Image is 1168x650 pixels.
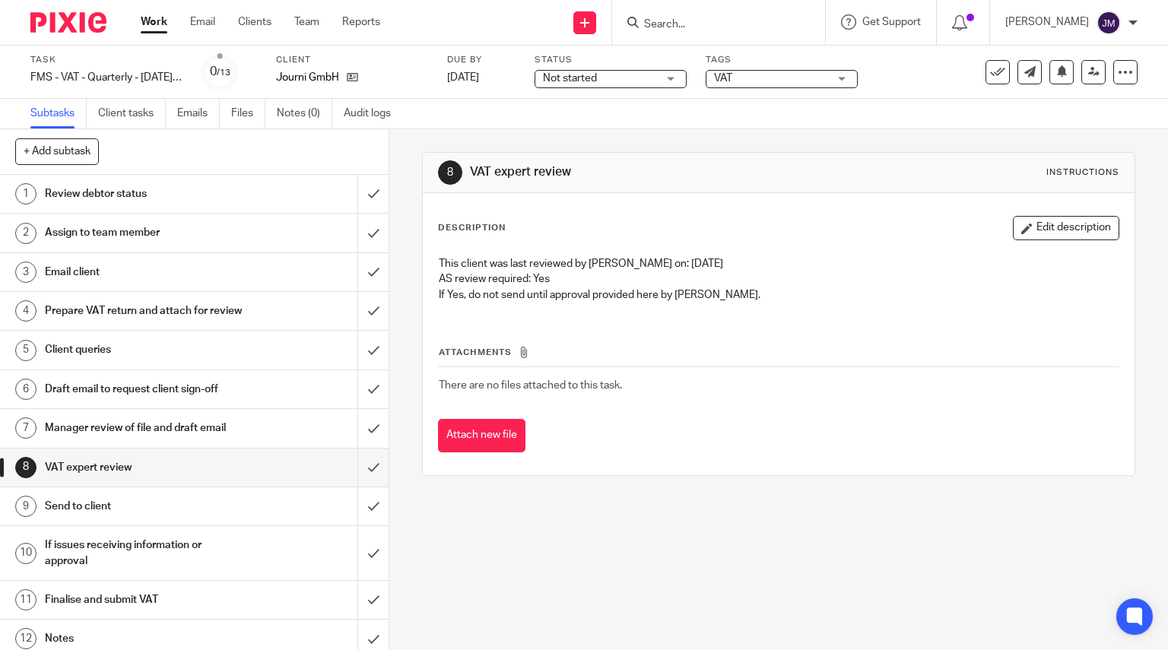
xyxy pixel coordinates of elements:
div: FMS - VAT - Quarterly - [DATE] - [DATE] [30,70,182,85]
h1: Draft email to request client sign-off [45,378,243,401]
small: /13 [217,68,230,77]
h1: Review debtor status [45,182,243,205]
h1: Finalise and submit VAT [45,588,243,611]
img: svg%3E [1097,11,1121,35]
a: Notes (0) [277,99,332,128]
div: 10 [15,543,36,564]
h1: Notes [45,627,243,650]
div: 2 [15,223,36,244]
p: This client was last reviewed by [PERSON_NAME] on: [DATE] [439,256,1119,271]
div: 8 [438,160,462,185]
a: Files [231,99,265,128]
div: 8 [15,457,36,478]
a: Email [190,14,215,30]
span: VAT [714,73,732,84]
h1: If issues receiving information or approval [45,534,243,572]
a: Client tasks [98,99,166,128]
h1: VAT expert review [45,456,243,479]
h1: Manager review of file and draft email [45,417,243,439]
h1: Assign to team member [45,221,243,244]
h1: Client queries [45,338,243,361]
div: 4 [15,300,36,322]
p: If Yes, do not send until approval provided here by [PERSON_NAME]. [439,287,1119,303]
div: 6 [15,379,36,400]
div: 3 [15,262,36,283]
a: Reports [342,14,380,30]
img: Pixie [30,12,106,33]
h1: Email client [45,261,243,284]
span: Attachments [439,348,512,357]
div: 7 [15,417,36,439]
div: 5 [15,340,36,361]
span: Not started [543,73,597,84]
span: [DATE] [447,72,479,83]
p: Journi GmbH [276,70,339,85]
button: Attach new file [438,419,525,453]
h1: Send to client [45,495,243,518]
p: [PERSON_NAME] [1005,14,1089,30]
input: Search [643,18,779,32]
a: Team [294,14,319,30]
label: Tags [706,54,858,66]
label: Status [535,54,687,66]
div: 11 [15,589,36,610]
a: Subtasks [30,99,87,128]
p: Description [438,222,506,234]
h1: VAT expert review [470,164,811,180]
label: Client [276,54,428,66]
label: Due by [447,54,516,66]
p: AS review required: Yes [439,271,1119,287]
a: Work [141,14,167,30]
button: + Add subtask [15,138,99,164]
div: 0 [210,63,230,81]
label: Task [30,54,182,66]
div: 1 [15,183,36,205]
span: Get Support [862,17,921,27]
a: Clients [238,14,271,30]
a: Emails [177,99,220,128]
h1: Prepare VAT return and attach for review [45,300,243,322]
button: Edit description [1013,216,1119,240]
a: Audit logs [344,99,402,128]
div: 12 [15,628,36,649]
div: Instructions [1046,166,1119,179]
div: FMS - VAT - Quarterly - June - August, 2025 [30,70,182,85]
span: There are no files attached to this task. [439,380,622,391]
div: 9 [15,496,36,517]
